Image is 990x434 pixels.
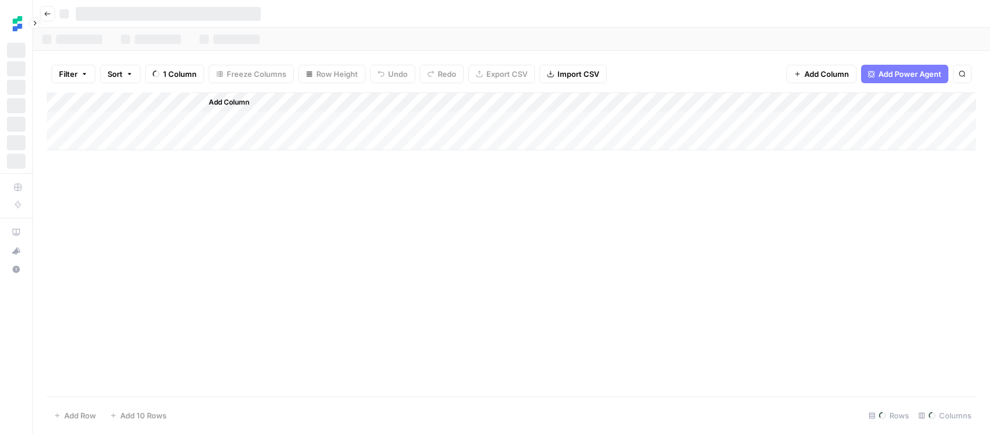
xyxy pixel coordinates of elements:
span: Export CSV [486,68,527,80]
button: Import CSV [540,65,607,83]
button: Add 10 Rows [103,406,173,425]
button: Help + Support [7,260,25,279]
button: What's new? [7,242,25,260]
button: Export CSV [468,65,535,83]
span: Undo [388,68,408,80]
button: Freeze Columns [209,65,294,83]
button: 1 Column [145,65,204,83]
span: Row Height [316,68,358,80]
div: Columns [914,406,976,425]
span: Add Column [804,68,849,80]
button: Redo [420,65,464,83]
span: Sort [108,68,123,80]
button: Add Row [47,406,103,425]
span: Add Column [209,97,249,107]
button: Add Column [786,65,856,83]
span: Import CSV [557,68,599,80]
div: What's new? [8,242,25,259]
span: Redo [438,68,456,80]
span: Add Power Agent [878,68,941,80]
span: Filter [59,68,77,80]
button: Sort [100,65,141,83]
span: Freeze Columns [227,68,286,80]
button: Undo [370,65,415,83]
span: 1 Column [163,68,197,80]
span: Add Row [64,410,96,421]
button: Add Column [194,95,254,110]
button: Row Height [298,65,365,83]
button: Workspace: Ten Speed [7,9,25,38]
img: Ten Speed Logo [7,13,28,34]
a: AirOps Academy [7,223,25,242]
span: Add 10 Rows [120,410,167,421]
button: Add Power Agent [861,65,948,83]
div: Rows [864,406,914,425]
button: Filter [51,65,95,83]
